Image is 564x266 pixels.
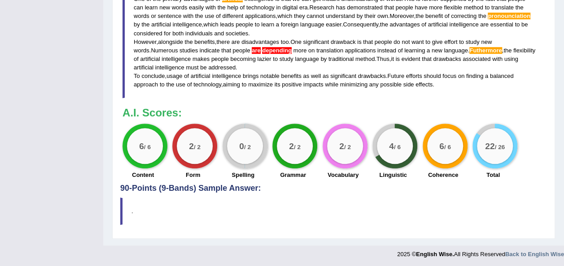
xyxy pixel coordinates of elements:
[183,13,193,19] span: with
[172,30,184,37] span: both
[415,81,433,88] span: effects
[184,39,192,45] span: the
[134,47,149,54] span: words
[205,4,216,11] span: with
[432,47,442,54] span: new
[427,47,430,54] span: a
[391,56,394,62] span: it
[432,39,442,45] span: give
[244,143,251,150] small: / 2
[458,73,464,79] span: on
[396,4,413,11] span: people
[145,4,158,11] span: learn
[387,73,404,79] span: Future
[172,4,188,11] span: words
[276,21,279,28] span: a
[515,4,523,11] span: the
[404,47,425,54] span: learning
[343,21,378,28] span: Consequently
[200,47,220,54] span: indicate
[173,21,202,28] span: intelligence
[282,4,297,11] span: digital
[444,13,449,19] span: of
[309,4,334,11] span: Research
[222,13,243,19] span: different
[449,21,478,28] span: intelligence
[504,56,518,62] span: using
[241,39,279,45] span: disadvantages
[481,39,492,45] span: new
[194,39,215,45] span: benefits
[389,13,414,19] span: Moreover
[277,13,292,19] span: which
[216,13,221,19] span: of
[433,56,461,62] span: drawbacks
[260,73,280,79] span: notable
[394,143,401,150] small: / 6
[393,39,400,45] span: do
[257,56,271,62] span: lazier
[245,13,276,19] span: applications
[252,47,261,54] span: The verb ‘depend’ can be stative. If ‘depending’ describes a state, change the sentence structure...
[521,21,528,28] span: be
[397,245,564,258] div: 2025 © All Rights Reserved
[463,56,490,62] span: associated
[151,13,156,19] span: or
[280,171,306,179] label: Grammar
[151,21,171,28] span: artificial
[485,73,488,79] span: a
[320,56,327,62] span: by
[344,143,351,150] small: / 2
[294,13,305,19] span: they
[214,30,224,37] span: and
[261,21,274,28] span: learn
[444,39,457,45] span: effort
[293,47,307,54] span: more
[424,73,441,79] span: should
[281,73,302,79] span: benefits
[208,64,236,71] span: addressed
[141,21,149,28] span: the
[325,81,338,88] span: while
[162,56,191,62] span: intelligence
[240,4,245,11] span: of
[358,73,386,79] span: drawbacks
[192,56,210,62] span: makes
[395,56,399,62] span: is
[120,197,547,225] blockquote: .
[490,73,514,79] span: balanced
[306,13,324,19] span: cannot
[134,21,140,28] span: by
[486,171,500,179] label: Total
[347,4,383,11] span: demonstrated
[226,30,249,37] span: societies
[411,39,424,45] span: want
[151,47,178,54] span: Numerous
[242,81,247,88] span: to
[281,39,289,45] span: too
[384,4,394,11] span: that
[459,39,464,45] span: to
[415,4,427,11] span: have
[211,56,229,62] span: people
[203,21,218,28] span: which
[463,4,483,11] span: method
[336,4,345,11] span: has
[230,56,255,62] span: becoming
[141,73,165,79] span: conclude
[398,47,402,54] span: of
[300,21,324,28] span: language
[402,39,410,45] span: not
[221,47,231,54] span: that
[232,171,254,179] label: Spelling
[380,81,402,88] span: possible
[280,56,293,62] span: study
[195,13,203,19] span: the
[357,13,363,19] span: by
[339,141,344,151] big: 2
[299,4,308,11] span: era
[191,73,210,79] span: artificial
[187,81,192,88] span: of
[262,47,292,54] span: The verb ‘depend’ can be stative. If ‘depending’ describes a state, change the sentence structure...
[134,39,157,45] span: However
